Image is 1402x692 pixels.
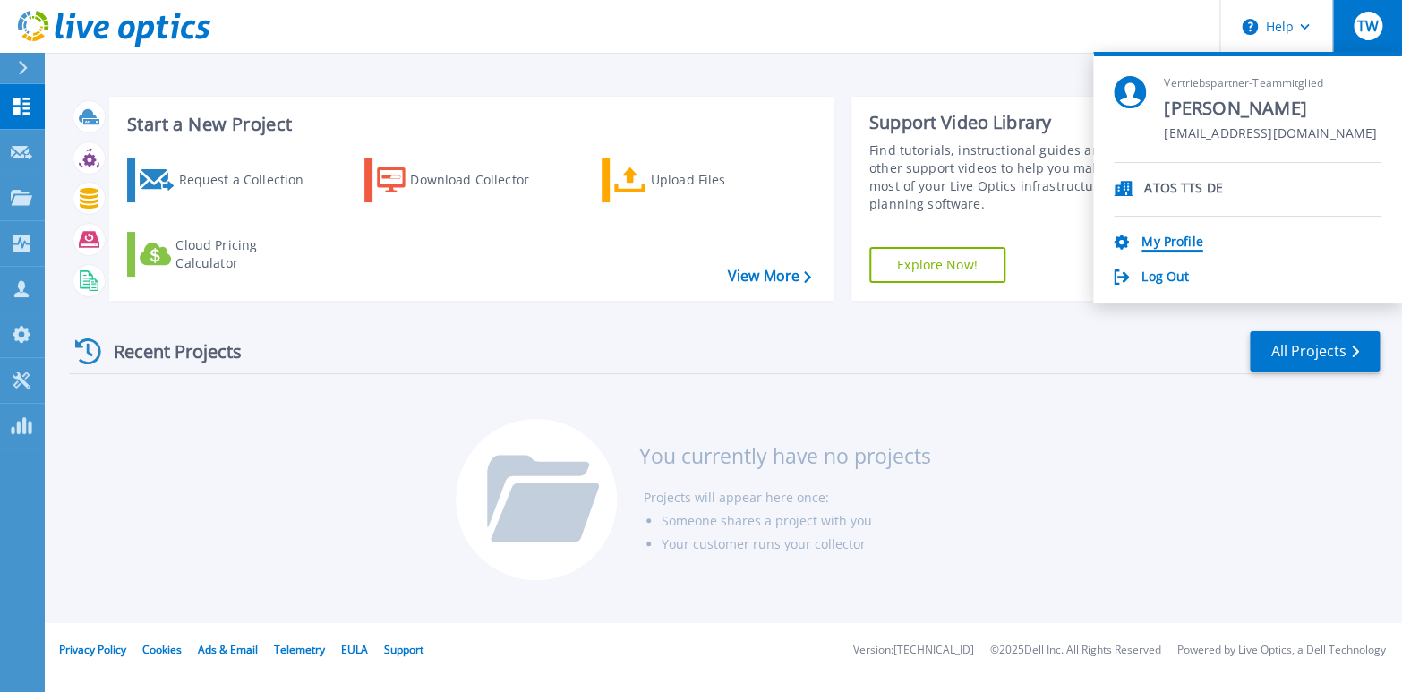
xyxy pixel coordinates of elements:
div: Upload Files [651,162,794,198]
a: Support [384,642,423,657]
div: Find tutorials, instructional guides and other support videos to help you make the most of your L... [869,141,1135,213]
a: EULA [341,642,368,657]
a: View More [728,268,811,285]
li: Someone shares a project with you [662,509,931,533]
a: Request a Collection [127,158,327,202]
a: Upload Files [602,158,801,202]
a: Log Out [1141,269,1189,286]
a: Cloud Pricing Calculator [127,232,327,277]
a: Telemetry [274,642,325,657]
li: Projects will appear here once: [644,486,931,509]
p: ATOS TTS DE [1144,181,1223,198]
span: [EMAIL_ADDRESS][DOMAIN_NAME] [1164,126,1377,143]
li: Powered by Live Optics, a Dell Technology [1177,645,1386,656]
li: Version: [TECHNICAL_ID] [853,645,974,656]
li: Your customer runs your collector [662,533,931,556]
li: © 2025 Dell Inc. All Rights Reserved [990,645,1161,656]
div: Request a Collection [178,162,321,198]
a: Ads & Email [198,642,258,657]
div: Download Collector [410,162,553,198]
div: Cloud Pricing Calculator [175,236,319,272]
h3: Start a New Project [127,115,810,134]
a: Cookies [142,642,182,657]
a: Download Collector [364,158,564,202]
span: Vertriebspartner-Teammitglied [1164,76,1377,91]
a: My Profile [1141,235,1202,252]
h3: You currently have no projects [639,446,931,466]
a: Explore Now! [869,247,1005,283]
div: Recent Projects [69,329,266,373]
div: Support Video Library [869,111,1135,134]
a: All Projects [1250,331,1380,372]
a: Privacy Policy [59,642,126,657]
span: TW [1356,19,1378,33]
span: [PERSON_NAME] [1164,97,1377,121]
